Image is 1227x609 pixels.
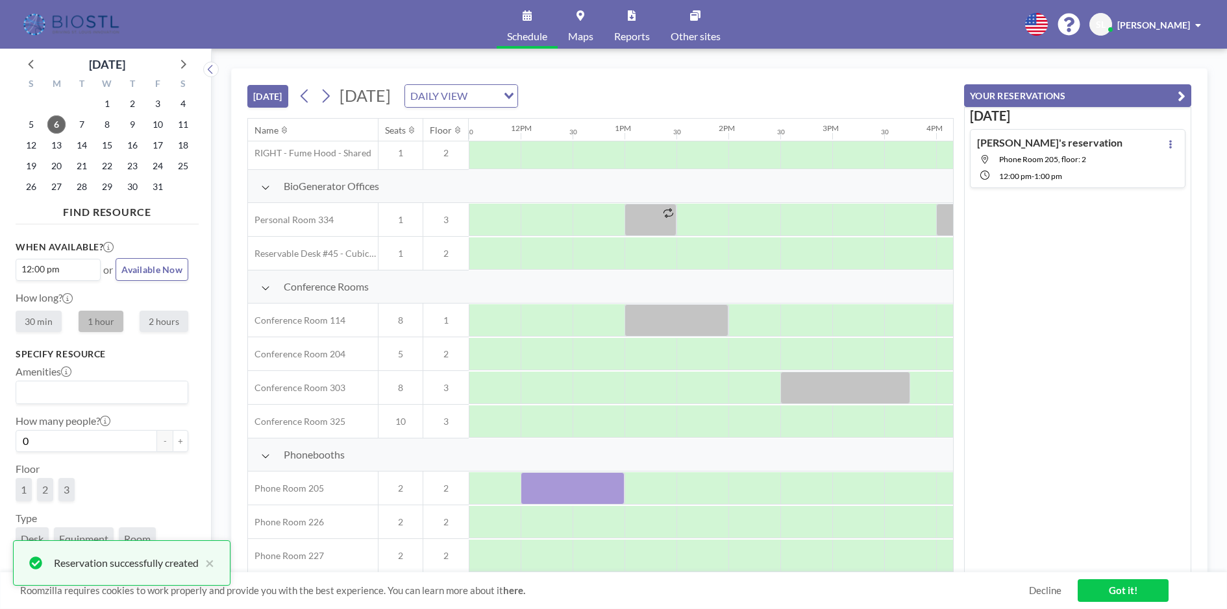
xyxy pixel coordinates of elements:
[149,115,167,134] span: Friday, October 10, 2025
[673,128,681,136] div: 30
[73,115,91,134] span: Tuesday, October 7, 2025
[614,31,650,42] span: Reports
[16,291,73,304] label: How long?
[1117,19,1190,30] span: [PERSON_NAME]
[116,258,188,281] button: Available Now
[103,263,113,276] span: or
[16,348,188,360] h3: Specify resource
[21,532,43,545] span: Desk
[465,128,473,136] div: 30
[378,516,423,528] span: 2
[248,382,345,394] span: Conference Room 303
[248,214,334,226] span: Personal Room 334
[423,550,469,562] span: 2
[174,95,192,113] span: Saturday, October 4, 2025
[174,157,192,175] span: Saturday, October 25, 2025
[248,416,345,427] span: Conference Room 325
[671,31,721,42] span: Other sites
[568,31,593,42] span: Maps
[174,115,192,134] span: Saturday, October 11, 2025
[511,123,532,133] div: 12PM
[926,123,943,133] div: 4PM
[823,123,839,133] div: 3PM
[22,136,40,154] span: Sunday, October 12, 2025
[423,516,469,528] span: 2
[1096,19,1106,30] span: SL
[284,180,379,193] span: BioGenerator Offices
[149,178,167,196] span: Friday, October 31, 2025
[16,414,110,427] label: How many people?
[423,147,469,159] span: 2
[98,157,116,175] span: Wednesday, October 22, 2025
[21,483,27,496] span: 1
[423,416,469,427] span: 3
[423,214,469,226] span: 3
[16,365,71,378] label: Amenities
[471,88,496,104] input: Search for option
[16,381,188,403] div: Search for option
[378,550,423,562] span: 2
[248,315,345,326] span: Conference Room 114
[247,85,288,108] button: [DATE]
[95,77,120,93] div: W
[284,448,345,461] span: Phonebooths
[340,86,391,105] span: [DATE]
[140,311,188,332] label: 2 hours
[16,200,199,219] h4: FIND RESOURCE
[69,77,95,93] div: T
[16,462,40,475] label: Floor
[173,430,188,452] button: +
[378,483,423,494] span: 2
[430,125,452,136] div: Floor
[79,311,123,332] label: 1 hour
[124,532,151,545] span: Room
[615,123,631,133] div: 1PM
[16,311,62,332] label: 30 min
[22,115,40,134] span: Sunday, October 5, 2025
[248,516,324,528] span: Phone Room 226
[777,128,785,136] div: 30
[44,77,69,93] div: M
[98,115,116,134] span: Wednesday, October 8, 2025
[999,154,1086,164] span: Phone Room 205, floor: 2
[248,348,345,360] span: Conference Room 204
[22,178,40,196] span: Sunday, October 26, 2025
[123,136,142,154] span: Thursday, October 16, 2025
[89,55,125,73] div: [DATE]
[47,136,66,154] span: Monday, October 13, 2025
[121,264,182,275] span: Available Now
[98,136,116,154] span: Wednesday, October 15, 2025
[73,157,91,175] span: Tuesday, October 21, 2025
[170,77,195,93] div: S
[405,85,517,107] div: Search for option
[54,555,199,571] div: Reservation successfully created
[1078,579,1169,602] a: Got it!
[423,483,469,494] span: 2
[254,125,279,136] div: Name
[999,171,1032,181] span: 12:00 PM
[1034,171,1062,181] span: 1:00 PM
[569,128,577,136] div: 30
[47,115,66,134] span: Monday, October 6, 2025
[881,128,889,136] div: 30
[977,136,1122,149] h4: [PERSON_NAME]'s reservation
[123,157,142,175] span: Thursday, October 23, 2025
[21,12,124,38] img: organization-logo
[199,555,214,571] button: close
[378,315,423,326] span: 8
[378,348,423,360] span: 5
[423,315,469,326] span: 1
[16,259,100,279] div: Search for option
[964,84,1191,107] button: YOUR RESERVATIONS
[174,136,192,154] span: Saturday, October 18, 2025
[59,532,108,545] span: Equipment
[123,178,142,196] span: Thursday, October 30, 2025
[149,136,167,154] span: Friday, October 17, 2025
[123,95,142,113] span: Thursday, October 2, 2025
[19,263,62,276] span: 12:00 pm
[149,157,167,175] span: Friday, October 24, 2025
[42,483,48,496] span: 2
[719,123,735,133] div: 2PM
[98,95,116,113] span: Wednesday, October 1, 2025
[22,157,40,175] span: Sunday, October 19, 2025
